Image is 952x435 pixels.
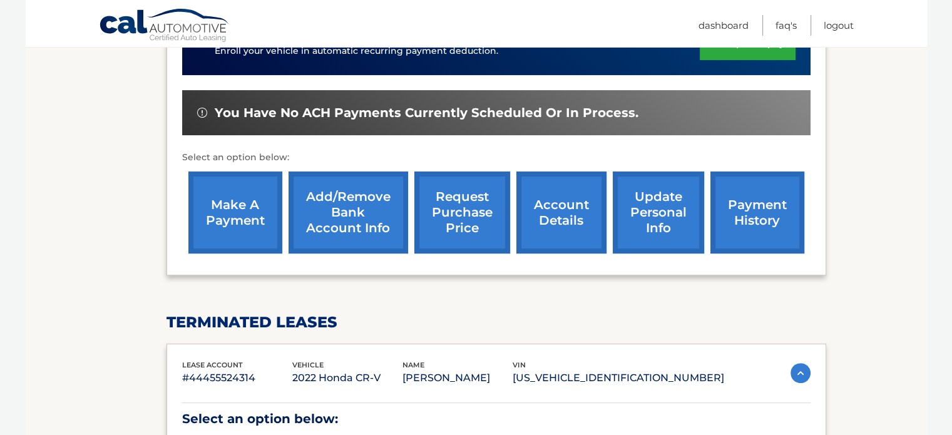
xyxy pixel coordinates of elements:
p: [PERSON_NAME] [402,369,513,387]
a: update personal info [613,171,704,253]
a: Dashboard [699,15,749,36]
span: vin [513,361,526,369]
img: accordion-active.svg [791,363,811,383]
span: lease account [182,361,243,369]
h2: terminated leases [166,313,826,332]
a: FAQ's [775,15,797,36]
p: [US_VEHICLE_IDENTIFICATION_NUMBER] [513,369,724,387]
a: Add/Remove bank account info [289,171,408,253]
p: Enroll your vehicle in automatic recurring payment deduction. [215,44,700,58]
span: vehicle [292,361,324,369]
a: account details [516,171,607,253]
p: #44455524314 [182,369,292,387]
a: Logout [824,15,854,36]
p: Select an option below: [182,150,811,165]
a: request purchase price [414,171,510,253]
a: payment history [710,171,804,253]
a: Cal Automotive [99,8,230,44]
span: You have no ACH payments currently scheduled or in process. [215,105,638,121]
a: make a payment [188,171,282,253]
span: name [402,361,424,369]
p: Select an option below: [182,408,811,430]
img: alert-white.svg [197,108,207,118]
p: 2022 Honda CR-V [292,369,402,387]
